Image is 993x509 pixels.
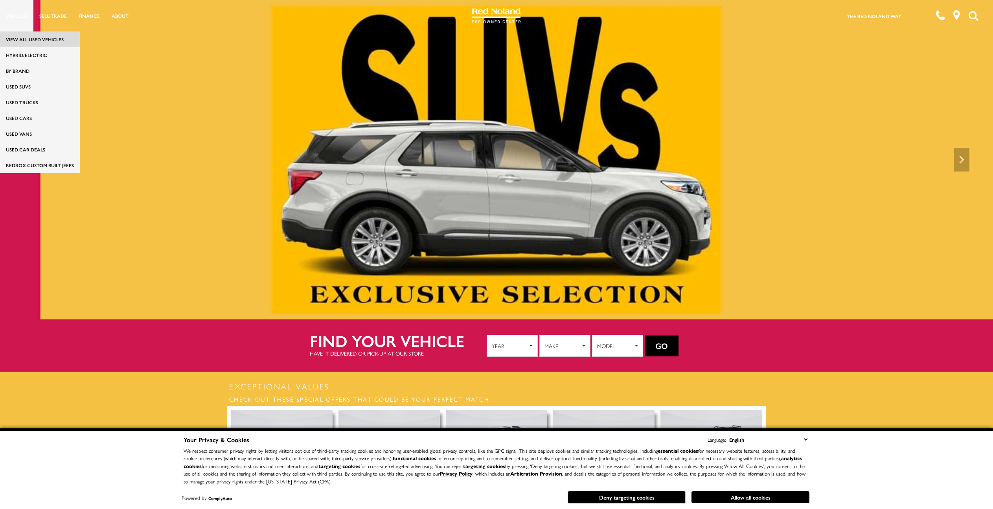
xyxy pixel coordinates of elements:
strong: targeting cookies [318,462,360,470]
button: Make [539,335,590,357]
strong: Arbitration Provision [510,470,562,477]
button: Allow all cookies [691,491,809,503]
p: We respect consumer privacy rights by letting visitors opt out of third-party tracking cookies an... [184,447,809,485]
button: Year [487,335,538,357]
img: Used 2023 Toyota 4Runner TRD Pro With Navigation & 4WD [660,410,762,486]
img: Used 2023 Lexus GX 460 With Navigation & 4WD [231,410,333,486]
strong: targeting cookies [463,462,505,470]
span: Model [597,340,633,352]
h2: Find your vehicle [310,332,487,349]
span: Make [544,340,580,352]
a: Red Noland Pre-Owned [472,11,521,18]
span: Your Privacy & Cookies [184,435,249,444]
h2: Exceptional Values [227,380,766,392]
button: Model [592,335,643,357]
h3: Check out these special offers that could be your perfect match. [227,392,766,406]
img: Used 2021 Jeep Grand Cherokee L Summit With Navigation & 4WD [338,410,440,486]
a: ComplyAuto [208,496,232,501]
div: Language: [708,437,726,442]
img: Used 2020 Chevrolet Silverado 1500 LT Trail Boss 4WD [553,410,655,486]
img: Red Noland Pre-Owned [472,8,521,24]
button: Open the search field [965,0,981,31]
strong: functional cookies [393,454,436,462]
a: The Red Noland Way [847,13,901,20]
button: Go [645,336,679,357]
button: Deny targeting cookies [568,491,686,503]
span: Year [492,340,528,352]
strong: analytics cookies [184,454,802,470]
select: Language Select [727,435,809,444]
a: Privacy Policy [440,470,473,477]
div: Next [954,148,969,172]
div: Powered by [182,496,232,501]
strong: essential cookies [658,447,698,454]
img: Used 2024 Jeep Wrangler Rubicon 392 With Navigation & 4WD [446,410,547,486]
p: Have it delivered or pick-up at our store [310,349,487,357]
